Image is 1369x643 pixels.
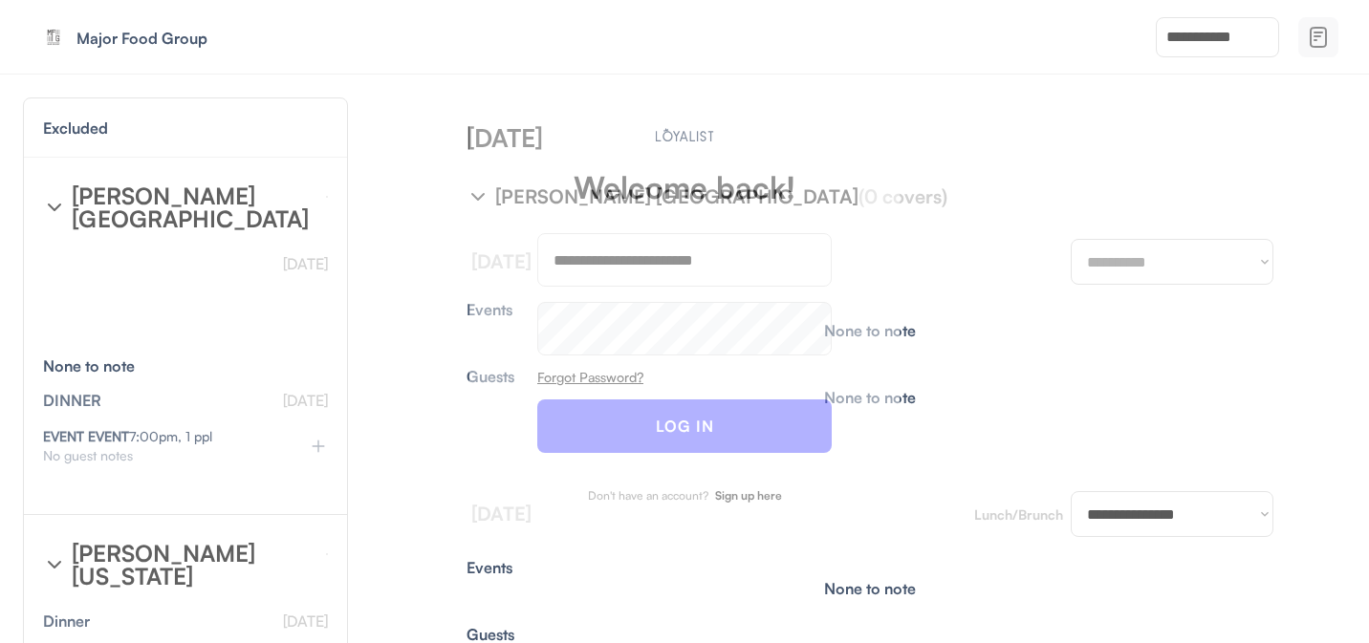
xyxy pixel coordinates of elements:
u: Forgot Password? [537,369,643,385]
button: LOG IN [537,399,832,453]
strong: Sign up here [715,488,782,503]
img: Main.svg [652,128,718,141]
div: Don't have an account? [588,490,708,502]
div: Welcome back! [574,172,795,203]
